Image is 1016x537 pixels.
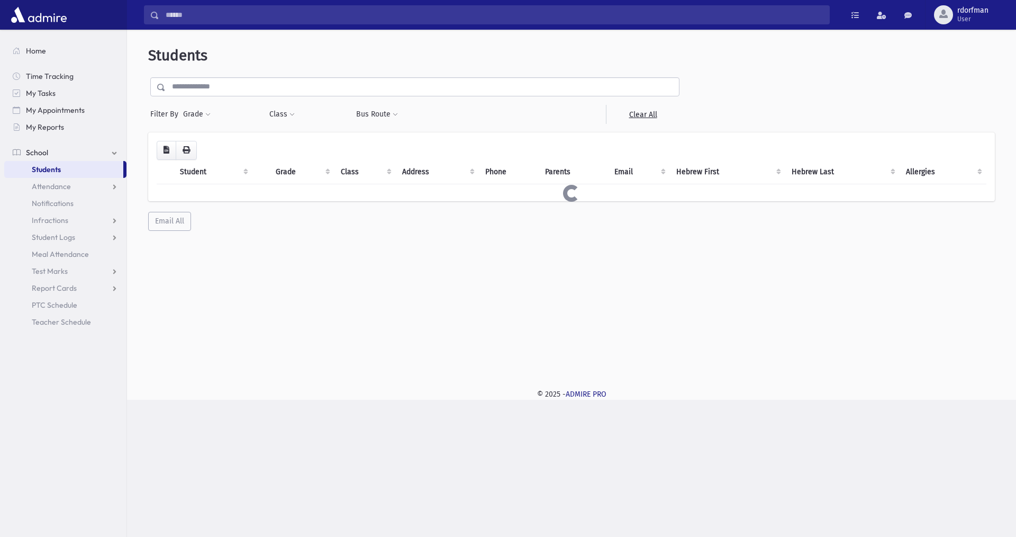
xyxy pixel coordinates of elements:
a: Teacher Schedule [4,314,126,330]
span: Students [32,165,61,174]
a: Attendance [4,178,126,195]
a: My Tasks [4,85,126,102]
th: Hebrew First [670,160,786,184]
span: My Appointments [26,105,85,115]
th: Student [174,160,252,184]
span: Meal Attendance [32,249,89,259]
span: Time Tracking [26,71,74,81]
th: Allergies [900,160,986,184]
span: Students [148,47,207,64]
a: Notifications [4,195,126,212]
th: Grade [269,160,334,184]
th: Email [608,160,669,184]
span: Test Marks [32,266,68,276]
span: Notifications [32,199,74,208]
a: Student Logs [4,229,126,246]
a: Time Tracking [4,68,126,85]
span: Teacher Schedule [32,317,91,327]
span: School [26,148,48,157]
button: Class [269,105,295,124]
span: Report Cards [32,283,77,293]
span: Infractions [32,216,68,225]
span: User [957,15,988,23]
span: rdorfman [957,6,988,15]
a: PTC Schedule [4,297,126,314]
button: Print [176,141,197,160]
span: Home [26,46,46,56]
a: Meal Attendance [4,246,126,263]
a: My Appointments [4,102,126,119]
a: Infractions [4,212,126,229]
a: Home [4,42,126,59]
button: CSV [157,141,176,160]
span: Student Logs [32,232,75,242]
span: Attendance [32,182,71,191]
a: Students [4,161,123,178]
button: Grade [183,105,211,124]
span: My Tasks [26,88,56,98]
button: Email All [148,212,191,231]
button: Bus Route [356,105,398,124]
a: Report Cards [4,280,126,297]
input: Search [159,5,829,24]
th: Address [396,160,479,184]
div: © 2025 - [144,389,999,400]
span: My Reports [26,122,64,132]
th: Parents [539,160,608,184]
img: AdmirePro [8,4,69,25]
a: Test Marks [4,263,126,280]
span: PTC Schedule [32,300,77,310]
a: Clear All [606,105,679,124]
th: Phone [479,160,539,184]
a: School [4,144,126,161]
a: ADMIRE PRO [566,390,606,399]
th: Class [334,160,396,184]
a: My Reports [4,119,126,136]
th: Hebrew Last [785,160,900,184]
span: Filter By [150,109,183,120]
